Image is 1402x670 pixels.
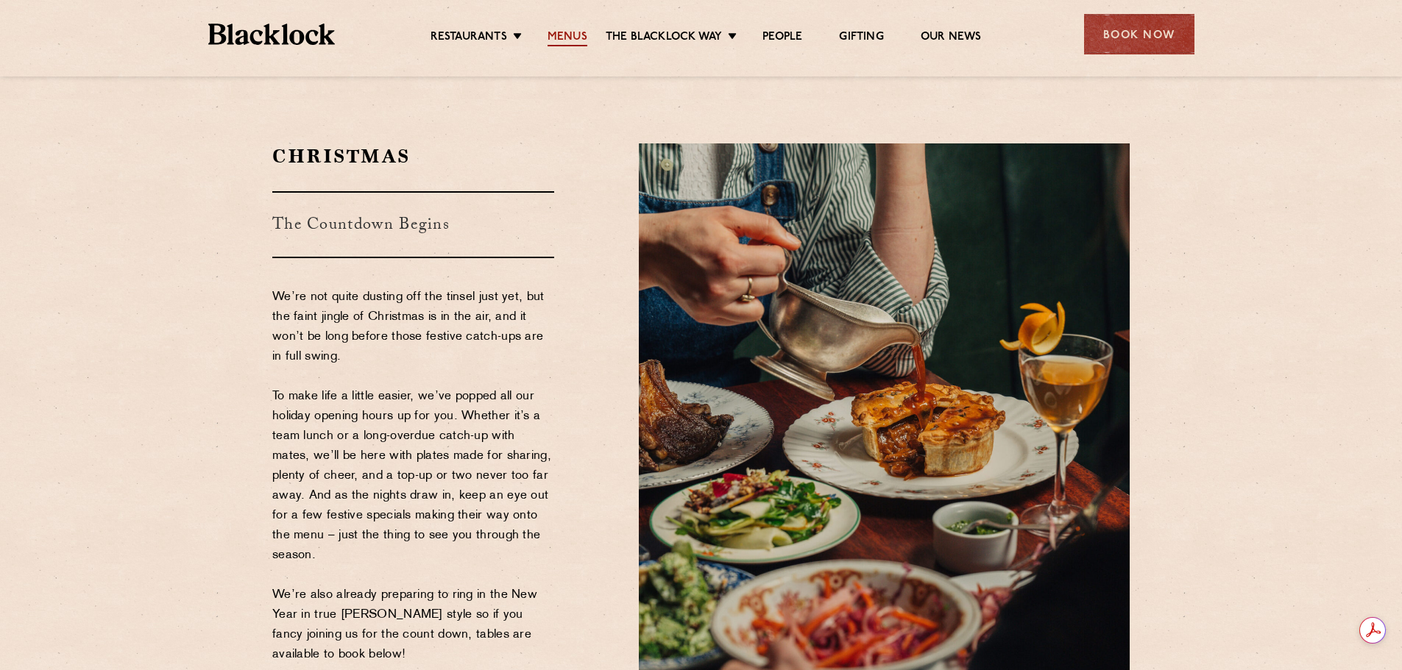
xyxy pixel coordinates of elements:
[839,30,883,46] a: Gifting
[921,30,982,46] a: Our News
[272,288,554,665] p: We’re not quite dusting off the tinsel just yet, but the faint jingle of Christmas is in the air,...
[762,30,802,46] a: People
[548,30,587,46] a: Menus
[272,143,554,169] h2: Christmas
[1084,14,1194,54] div: Book Now
[272,191,554,258] h3: The Countdown Begins
[208,24,336,45] img: BL_Textured_Logo-footer-cropped.svg
[431,30,507,46] a: Restaurants
[606,30,722,46] a: The Blacklock Way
